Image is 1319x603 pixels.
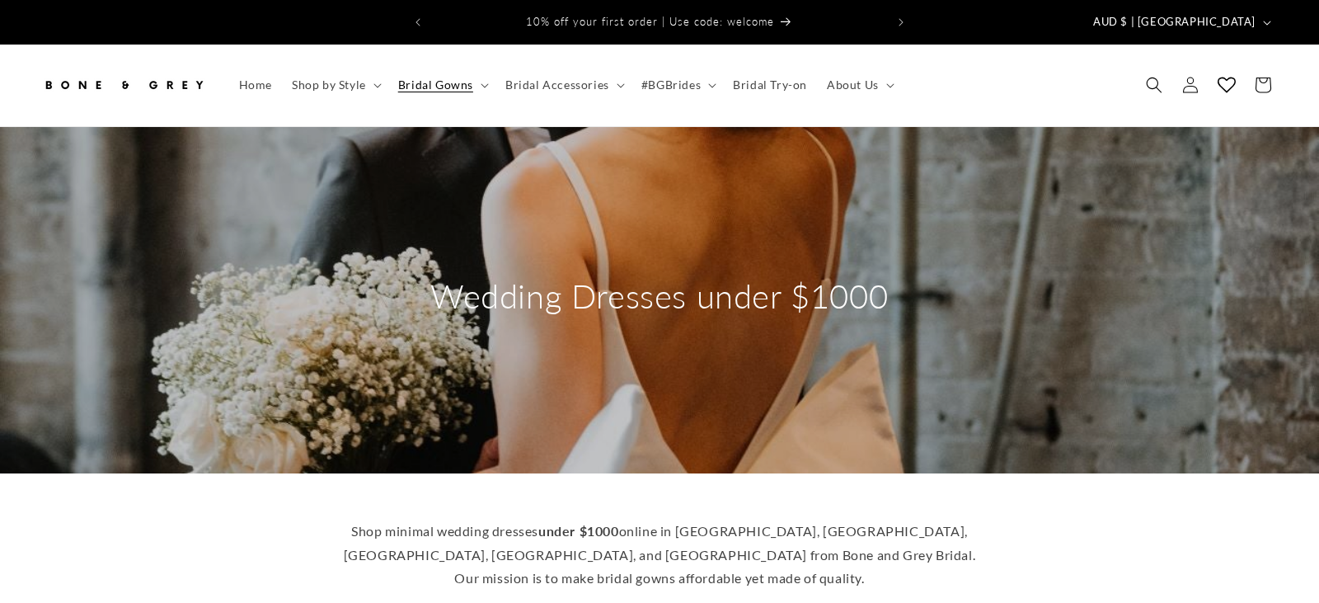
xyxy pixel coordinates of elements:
span: Bridal Try-on [733,78,807,92]
a: Bridal Try-on [723,68,817,102]
strong: under $1000 [538,523,619,539]
span: #BGBrides [641,78,701,92]
a: Bone and Grey Bridal [35,61,213,110]
summary: Search [1136,67,1172,103]
img: Bone and Grey Bridal [41,67,206,103]
span: About Us [827,78,879,92]
span: AUD $ | [GEOGRAPHIC_DATA] [1093,14,1256,31]
summary: Bridal Accessories [495,68,631,102]
a: Home [229,68,282,102]
summary: #BGBrides [631,68,723,102]
summary: Bridal Gowns [388,68,495,102]
span: Shop by Style [292,78,366,92]
span: Bridal Gowns [398,78,473,92]
button: Previous announcement [400,7,436,38]
span: 10% off your first order | Use code: welcome [526,15,774,28]
span: Bridal Accessories [505,78,609,92]
p: Shop minimal wedding dresses online in [GEOGRAPHIC_DATA], [GEOGRAPHIC_DATA], [GEOGRAPHIC_DATA], [... [338,520,981,591]
summary: Shop by Style [282,68,388,102]
summary: About Us [817,68,901,102]
span: Home [239,78,272,92]
button: AUD $ | [GEOGRAPHIC_DATA] [1083,7,1278,38]
h2: Wedding Dresses under $1000 [430,275,888,318]
button: Next announcement [883,7,919,38]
